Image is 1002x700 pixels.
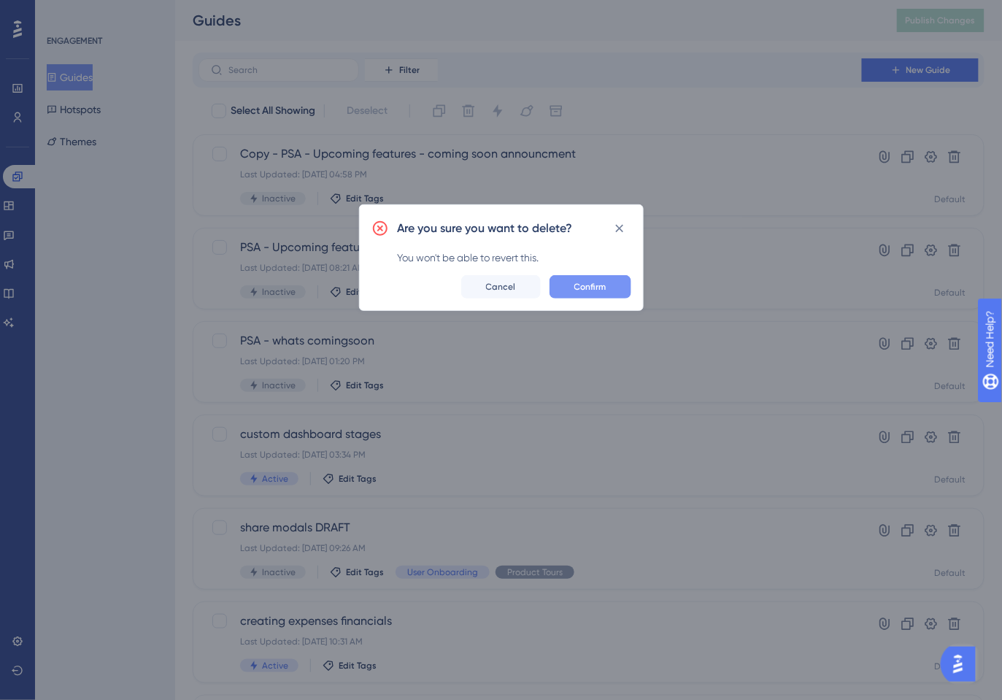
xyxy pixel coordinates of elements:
span: Confirm [574,281,606,293]
iframe: UserGuiding AI Assistant Launcher [941,642,984,686]
h2: Are you sure you want to delete? [398,220,573,237]
span: Need Help? [34,4,91,21]
div: You won't be able to revert this. [398,249,631,266]
span: Cancel [486,281,516,293]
